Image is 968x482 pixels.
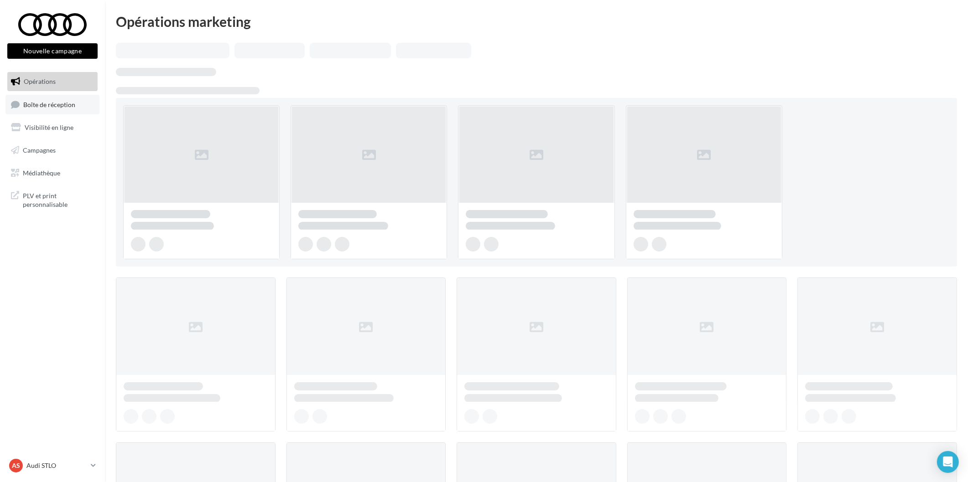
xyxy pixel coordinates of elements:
[7,457,98,474] a: AS Audi STLO
[23,146,56,154] span: Campagnes
[23,169,60,176] span: Médiathèque
[937,451,959,473] div: Open Intercom Messenger
[23,100,75,108] span: Boîte de réception
[5,118,99,137] a: Visibilité en ligne
[12,461,20,470] span: AS
[5,186,99,213] a: PLV et print personnalisable
[5,95,99,114] a: Boîte de réception
[26,461,87,470] p: Audi STLO
[25,123,73,131] span: Visibilité en ligne
[7,43,98,59] button: Nouvelle campagne
[24,77,56,85] span: Opérations
[116,15,957,28] div: Opérations marketing
[5,141,99,160] a: Campagnes
[23,190,94,209] span: PLV et print personnalisable
[5,72,99,91] a: Opérations
[5,164,99,183] a: Médiathèque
